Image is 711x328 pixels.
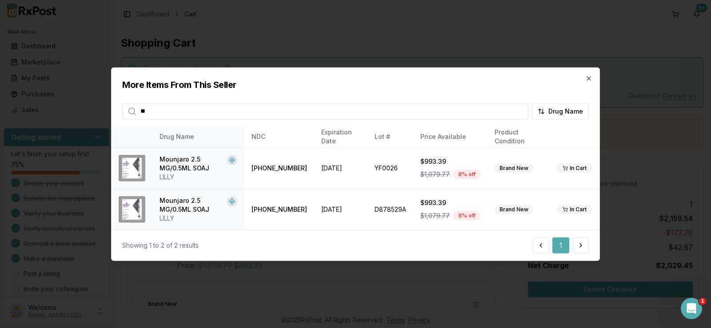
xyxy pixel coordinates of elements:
[487,126,550,147] th: Product Condition
[453,170,480,179] div: 8 % off
[122,241,199,250] div: Showing 1 to 2 of 2 results
[420,157,480,166] div: $993.39
[244,147,314,189] td: [PHONE_NUMBER]
[314,189,367,230] td: [DATE]
[420,211,450,220] span: $1,079.77
[367,189,413,230] td: D878529A
[160,155,223,173] div: Mounjaro 2.5 MG/0.5ML SOAJ
[160,173,237,182] div: LILLY
[119,155,145,182] img: Mounjaro 2.5 MG/0.5ML SOAJ
[413,126,487,147] th: Price Available
[119,196,145,223] img: Mounjaro 2.5 MG/0.5ML SOAJ
[532,103,589,119] button: Drug Name
[681,298,702,319] iframe: Intercom live chat
[699,298,706,305] span: 1
[152,126,244,147] th: Drug Name
[548,107,583,115] span: Drug Name
[420,198,480,207] div: $993.39
[244,126,314,147] th: NDC
[420,170,450,179] span: $1,079.77
[552,237,569,253] button: 1
[557,163,592,173] div: In Cart
[495,163,533,173] div: Brand New
[367,126,413,147] th: Lot #
[160,214,237,223] div: LILLY
[314,126,367,147] th: Expiration Date
[160,196,223,214] div: Mounjaro 2.5 MG/0.5ML SOAJ
[314,147,367,189] td: [DATE]
[453,211,480,221] div: 8 % off
[495,205,533,214] div: Brand New
[557,205,592,214] div: In Cart
[367,147,413,189] td: YF0026
[244,189,314,230] td: [PHONE_NUMBER]
[122,78,589,91] h2: More Items From This Seller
